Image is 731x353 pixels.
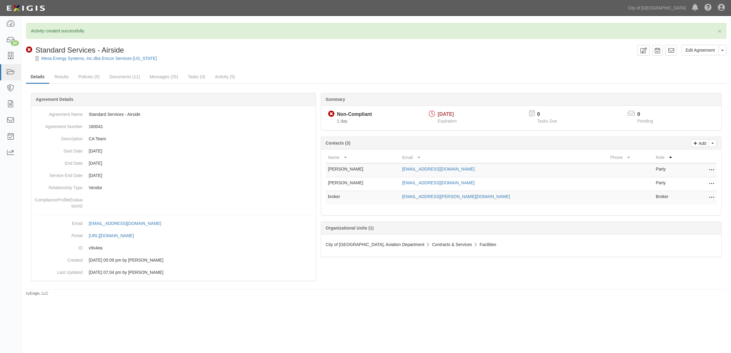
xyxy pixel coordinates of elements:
p: CA Team [89,136,313,142]
th: Name [326,152,400,163]
b: Contacts (3) [326,141,351,145]
td: [PERSON_NAME] [326,177,400,191]
dt: Last Updated [34,266,83,275]
th: Phone [608,152,653,163]
span: Standard Services - Airside [35,46,124,54]
th: Role [653,152,692,163]
dt: Portal [34,230,83,239]
dt: Email [34,217,83,226]
dt: Agreement Name [34,108,83,117]
a: Details [26,71,49,84]
dt: ComplianceProfileEvaluationID [34,194,83,209]
dd: Vendor [34,182,313,194]
td: Party [653,163,692,177]
div: 24 [11,40,19,46]
a: [EMAIL_ADDRESS][PERSON_NAME][DOMAIN_NAME] [402,194,510,199]
i: Help Center - Complianz [704,4,712,12]
dt: Start Date [34,145,83,154]
a: Add [691,139,709,147]
b: Agreement Details [36,97,73,102]
dt: End Date [34,157,83,166]
td: Party [653,177,692,191]
p: Activity created successfully [31,28,722,34]
b: Summary [326,97,345,102]
dd: [DATE] 05:09 pm by [PERSON_NAME] [34,254,313,266]
a: Activity (5) [210,71,239,83]
span: [DATE] [438,112,454,117]
img: logo-5460c22ac91f19d4615b14bd174203de0afe785f0fc80cf4dbbc73dc1793850b.png [5,3,47,14]
dd: [DATE] [34,145,313,157]
a: Policies (5) [74,71,104,83]
td: broker [326,191,400,205]
dt: Description [34,133,83,142]
span: Since 10/01/2025 [337,119,347,123]
dt: Service End Date [34,169,83,178]
dt: Created [34,254,83,263]
span: × [718,28,722,35]
a: [EMAIL_ADDRESS][DOMAIN_NAME] [402,180,475,185]
a: [EMAIL_ADDRESS][DOMAIN_NAME] [89,221,168,226]
div: [EMAIL_ADDRESS][DOMAIN_NAME] [89,220,161,226]
dd: [DATE] 07:04 pm by [PERSON_NAME] [34,266,313,278]
p: Add [697,140,706,147]
i: Non-Compliant [26,47,32,53]
p: 0 [637,111,661,118]
td: Broker [653,191,692,205]
span: Pending [637,119,653,123]
dd: 160041 [34,120,313,133]
div: Non-Compliant [337,111,372,118]
span: Contracts & Services [432,242,472,247]
a: Messages (25) [145,71,183,83]
button: Close [718,28,722,34]
span: Tasks Due [537,119,557,123]
a: [URL][DOMAIN_NAME] [89,233,141,238]
div: Standard Services - Airside [26,45,124,55]
a: Exigis, LLC [30,291,48,296]
td: [PERSON_NAME] [326,163,400,177]
a: Results [50,71,73,83]
span: Expiration [438,119,457,123]
a: Mesa Energy Systems, Inc.dba Emcor Services [US_STATE] [41,56,157,61]
a: Tasks (0) [183,71,210,83]
dd: v9x4ea [34,242,313,254]
dt: ID [34,242,83,251]
i: Non-Compliant [328,111,335,117]
span: Facilities [480,242,496,247]
p: 0 [537,111,565,118]
dd: [DATE] [34,169,313,182]
span: City of [GEOGRAPHIC_DATA], Aviation Department [326,242,425,247]
dd: Standard Services - Airside [34,108,313,120]
a: City of [GEOGRAPHIC_DATA] [625,2,689,14]
th: Email [400,152,608,163]
a: Edit Agreement [681,45,719,55]
a: Documents (11) [105,71,145,83]
a: [EMAIL_ADDRESS][DOMAIN_NAME] [402,167,475,171]
b: Organizational Units (1) [326,226,374,230]
dd: [DATE] [34,157,313,169]
dt: Relationship Type [34,182,83,191]
small: by [26,291,48,296]
dt: Agreement Number [34,120,83,130]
